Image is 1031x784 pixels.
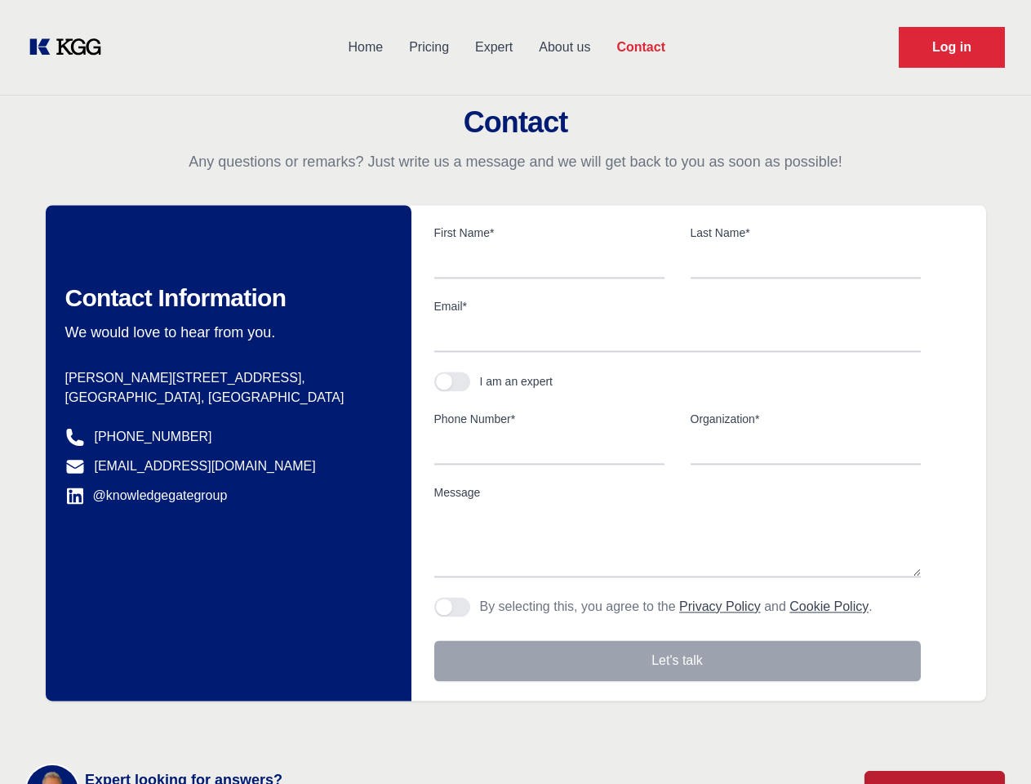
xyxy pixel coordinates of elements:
a: Pricing [396,26,462,69]
a: [PHONE_NUMBER] [95,427,212,447]
p: By selecting this, you agree to the and . [480,597,873,617]
label: Last Name* [691,225,921,241]
a: Request Demo [899,27,1005,68]
a: KOL Knowledge Platform: Talk to Key External Experts (KEE) [26,34,114,60]
p: Any questions or remarks? Just write us a message and we will get back to you as soon as possible! [20,152,1011,171]
p: [GEOGRAPHIC_DATA], [GEOGRAPHIC_DATA] [65,388,385,408]
a: Contact [603,26,678,69]
p: [PERSON_NAME][STREET_ADDRESS], [65,368,385,388]
a: Cookie Policy [789,599,869,613]
iframe: Chat Widget [949,706,1031,784]
label: Email* [434,298,921,314]
a: [EMAIL_ADDRESS][DOMAIN_NAME] [95,457,316,476]
button: Let's talk [434,640,921,681]
a: @knowledgegategroup [65,486,228,506]
label: First Name* [434,225,664,241]
a: Expert [462,26,526,69]
p: We would love to hear from you. [65,323,385,342]
h2: Contact [20,106,1011,139]
label: Message [434,484,921,501]
label: Phone Number* [434,411,664,427]
label: Organization* [691,411,921,427]
div: I am an expert [480,373,553,390]
a: Home [335,26,396,69]
a: About us [526,26,603,69]
a: Privacy Policy [679,599,761,613]
h2: Contact Information [65,283,385,313]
